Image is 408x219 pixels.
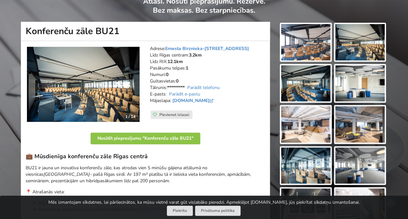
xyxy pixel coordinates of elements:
img: Konferenču zāle | Rīga | Konferenču zāle BU21 [27,47,140,122]
p: 📍 Atrašanās vieta: [26,189,265,195]
img: Konferenču zāle BU21 | Rīga | Pasākumu vieta - galerijas bilde [281,148,330,184]
a: [DOMAIN_NAME] [172,97,215,104]
p: BU21 ir jauna un inovatīva konferenču zāle, kas atrodas vien 5 minūšu gājiena attālumā no viesnīc... [26,165,265,184]
em: [GEOGRAPHIC_DATA] [43,171,90,177]
img: Konferenču zāle BU21 | Rīga | Pasākumu vieta - galerijas bilde [335,148,385,184]
img: Konferenču zāle BU21 | Rīga | Pasākumu vieta - galerijas bilde [281,106,330,143]
button: Piekrītu [167,206,193,216]
a: Privātuma politika [195,206,241,216]
strong: 0 [166,71,168,78]
img: Konferenču zāle BU21 | Rīga | Pasākumu vieta - galerijas bilde [335,65,385,102]
h3: 💼 Mūsdienīga konferenču zāle Rīgas centrā [26,153,265,160]
a: Konferenču zāle | Rīga | Konferenču zāle BU21 1 / 14 [27,47,140,122]
img: Konferenču zāle BU21 | Rīga | Pasākumu vieta - galerijas bilde [281,65,330,102]
strong: 3.2km [189,52,202,58]
span: Pievienot izlasei [159,112,189,117]
a: Ernesta Birznieka-[STREET_ADDRESS] [165,45,249,52]
a: Parādīt telefonu [187,84,220,91]
img: Konferenču zāle BU21 | Rīga | Pasākumu vieta - galerijas bilde [335,106,385,143]
img: Konferenču zāle BU21 | Rīga | Pasākumu vieta - galerijas bilde [281,24,330,60]
address: Adrese: Līdz Rīgas centram: Līdz RIX: Pasākumu telpas: Numuri: Gultasvietas: Tālrunis: E-pasts: M... [150,45,265,110]
h1: Konferenču zāle BU21 [21,22,270,41]
div: 1 / 14 [121,112,139,122]
strong: 12.1km [167,58,183,65]
button: Nosūtīt pieprasījumu "Konferenču zāle BU21" [91,133,200,144]
img: Konferenču zāle BU21 | Rīga | Pasākumu vieta - galerijas bilde [335,24,385,60]
strong: 0 [176,78,179,84]
strong: 1 [186,65,188,71]
a: Parādīt e-pastu [169,91,200,97]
